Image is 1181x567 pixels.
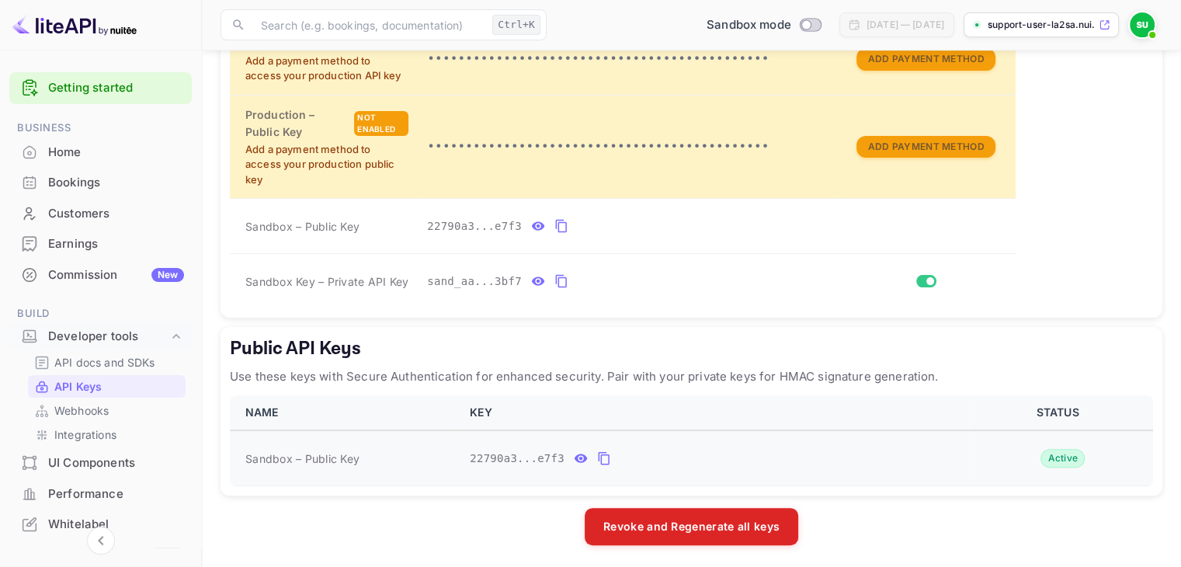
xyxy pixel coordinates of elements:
[48,454,184,472] div: UI Components
[460,395,968,430] th: KEY
[48,516,184,534] div: Whitelabel
[427,218,522,235] span: 22790a3...e7f3
[48,485,184,503] div: Performance
[856,139,995,152] a: Add Payment Method
[230,367,1153,386] p: Use these keys with Secure Authentication for enhanced security. Pair with your private keys for ...
[968,395,1153,430] th: STATUS
[856,136,995,158] button: Add Payment Method
[28,351,186,374] div: API docs and SDKs
[700,16,827,34] div: Switch to Production mode
[9,448,192,477] a: UI Components
[9,229,192,258] a: Earnings
[856,48,995,71] button: Add Payment Method
[1130,12,1155,37] img: Support User
[9,72,192,104] div: Getting started
[245,106,351,141] h6: Production – Public Key
[48,235,184,253] div: Earnings
[9,479,192,508] a: Performance
[54,354,155,370] p: API docs and SDKs
[9,260,192,289] a: CommissionNew
[34,378,179,395] a: API Keys
[34,402,179,419] a: Webhooks
[9,323,192,350] div: Developer tools
[9,510,192,538] a: Whitelabel
[230,395,1153,486] table: public api keys table
[230,395,460,430] th: NAME
[354,111,408,136] div: Not enabled
[9,479,192,510] div: Performance
[9,305,192,322] span: Build
[1040,449,1085,468] div: Active
[54,378,102,395] p: API Keys
[28,375,186,398] div: API Keys
[9,229,192,259] div: Earnings
[245,218,360,235] span: Sandbox – Public Key
[245,450,360,467] span: Sandbox – Public Key
[9,168,192,197] a: Bookings
[48,328,168,346] div: Developer tools
[9,510,192,540] div: Whitelabel
[230,336,1153,361] h5: Public API Keys
[34,354,179,370] a: API docs and SDKs
[252,9,486,40] input: Search (e.g. bookings, documentation)
[9,448,192,478] div: UI Components
[48,79,184,97] a: Getting started
[28,423,186,446] div: Integrations
[427,137,823,156] p: •••••••••••••••••••••••••••••••••••••••••••••
[54,402,109,419] p: Webhooks
[245,54,408,84] p: Add a payment method to access your production API key
[9,168,192,198] div: Bookings
[427,273,522,290] span: sand_aa...3bf7
[12,12,137,37] img: LiteAPI logo
[585,508,798,545] button: Revoke and Regenerate all keys
[87,527,115,555] button: Collapse navigation
[867,18,944,32] div: [DATE] — [DATE]
[48,205,184,223] div: Customers
[48,144,184,162] div: Home
[245,142,408,188] p: Add a payment method to access your production public key
[28,399,186,422] div: Webhooks
[856,51,995,64] a: Add Payment Method
[48,266,184,284] div: Commission
[9,120,192,137] span: Business
[427,50,823,68] p: •••••••••••••••••••••••••••••••••••••••••••••
[988,18,1096,32] p: support-user-la2sa.nui...
[54,426,116,443] p: Integrations
[9,260,192,290] div: CommissionNew
[245,275,408,288] span: Sandbox Key – Private API Key
[9,199,192,228] a: Customers
[9,199,192,229] div: Customers
[34,426,179,443] a: Integrations
[9,137,192,168] div: Home
[470,450,564,467] span: 22790a3...e7f3
[492,15,540,35] div: Ctrl+K
[48,174,184,192] div: Bookings
[9,137,192,166] a: Home
[151,268,184,282] div: New
[707,16,791,34] span: Sandbox mode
